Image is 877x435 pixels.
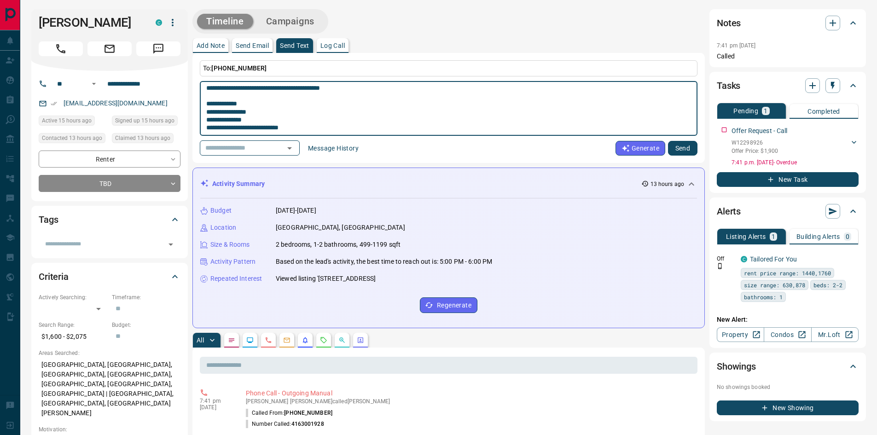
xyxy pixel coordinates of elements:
span: rent price range: 1440,1760 [744,268,831,278]
div: Criteria [39,266,180,288]
p: [PERSON_NAME] [PERSON_NAME] called [PERSON_NAME] [246,398,694,405]
span: Email [87,41,132,56]
span: beds: 2-2 [813,280,842,290]
p: Activity Summary [212,179,265,189]
p: Areas Searched: [39,349,180,357]
svg: Calls [265,336,272,344]
p: Viewed listing '[STREET_ADDRESS] [276,274,376,284]
div: Alerts [717,200,859,222]
a: Condos [764,327,811,342]
p: Repeated Interest [210,274,262,284]
button: Message History [302,141,364,156]
p: Completed [807,108,840,115]
p: Log Call [320,42,345,49]
span: 4163001928 [291,421,324,427]
h2: Notes [717,16,741,30]
p: [DATE] [200,404,232,411]
p: Size & Rooms [210,240,250,249]
div: Tags [39,209,180,231]
span: Contacted 13 hours ago [42,133,102,143]
p: Send Email [236,42,269,49]
span: Call [39,41,83,56]
p: W12298926 [732,139,778,147]
p: Building Alerts [796,233,840,240]
p: Budget: [112,321,180,329]
a: [EMAIL_ADDRESS][DOMAIN_NAME] [64,99,168,107]
span: bathrooms: 1 [744,292,783,302]
div: TBD [39,175,180,192]
p: Listing Alerts [726,233,766,240]
p: 2 bedrooms, 1-2 bathrooms, 499-1199 sqft [276,240,401,249]
div: Tasks [717,75,859,97]
div: condos.ca [741,256,747,262]
button: Open [164,238,177,251]
p: Motivation: [39,425,180,434]
p: All [197,337,204,343]
p: Search Range: [39,321,107,329]
p: Timeframe: [112,293,180,302]
a: Property [717,327,764,342]
p: Actively Searching: [39,293,107,302]
svg: Notes [228,336,235,344]
svg: Requests [320,336,327,344]
p: Offer Price: $1,900 [732,147,778,155]
svg: Lead Browsing Activity [246,336,254,344]
p: Called [717,52,859,61]
button: New Showing [717,400,859,415]
p: To: [200,60,697,76]
svg: Listing Alerts [302,336,309,344]
span: Claimed 13 hours ago [115,133,170,143]
h2: Criteria [39,269,69,284]
p: 7:41 pm [DATE] [717,42,756,49]
div: Sun Aug 17 2025 [39,133,107,146]
h1: [PERSON_NAME] [39,15,142,30]
p: 0 [846,233,849,240]
p: 7:41 pm [200,398,232,404]
p: Location [210,223,236,232]
p: [GEOGRAPHIC_DATA], [GEOGRAPHIC_DATA], [GEOGRAPHIC_DATA], [GEOGRAPHIC_DATA], [GEOGRAPHIC_DATA], [G... [39,357,180,421]
p: [DATE]-[DATE] [276,206,316,215]
div: Sun Aug 17 2025 [112,133,180,146]
button: Campaigns [257,14,324,29]
p: Pending [733,108,758,114]
svg: Agent Actions [357,336,364,344]
button: Send [668,141,697,156]
p: 1 [764,108,767,114]
p: Add Note [197,42,225,49]
p: Budget [210,206,232,215]
p: New Alert: [717,315,859,325]
p: 13 hours ago [650,180,684,188]
p: Number Called: [246,420,324,428]
span: Active 15 hours ago [42,116,92,125]
div: Sun Aug 17 2025 [112,116,180,128]
div: condos.ca [156,19,162,26]
div: Showings [717,355,859,377]
h2: Alerts [717,204,741,219]
h2: Tasks [717,78,740,93]
p: Phone Call - Outgoing Manual [246,389,694,398]
p: 7:41 p.m. [DATE] - Overdue [732,158,859,167]
svg: Email Verified [51,100,57,107]
div: Renter [39,151,180,168]
button: Generate [616,141,665,156]
div: Sun Aug 17 2025 [39,116,107,128]
p: No showings booked [717,383,859,391]
a: Mr.Loft [811,327,859,342]
p: Called From: [246,409,332,417]
button: New Task [717,172,859,187]
button: Open [283,142,296,155]
div: W12298926Offer Price: $1,900 [732,137,859,157]
svg: Opportunities [338,336,346,344]
p: $1,600 - $2,075 [39,329,107,344]
span: Signed up 15 hours ago [115,116,174,125]
h2: Showings [717,359,756,374]
p: Offer Request - Call [732,126,788,136]
p: Activity Pattern [210,257,256,267]
button: Open [88,78,99,89]
span: Message [136,41,180,56]
button: Regenerate [420,297,477,313]
p: [GEOGRAPHIC_DATA], [GEOGRAPHIC_DATA] [276,223,405,232]
p: 1 [772,233,775,240]
svg: Push Notification Only [717,263,723,269]
a: Tailored For You [750,255,797,263]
